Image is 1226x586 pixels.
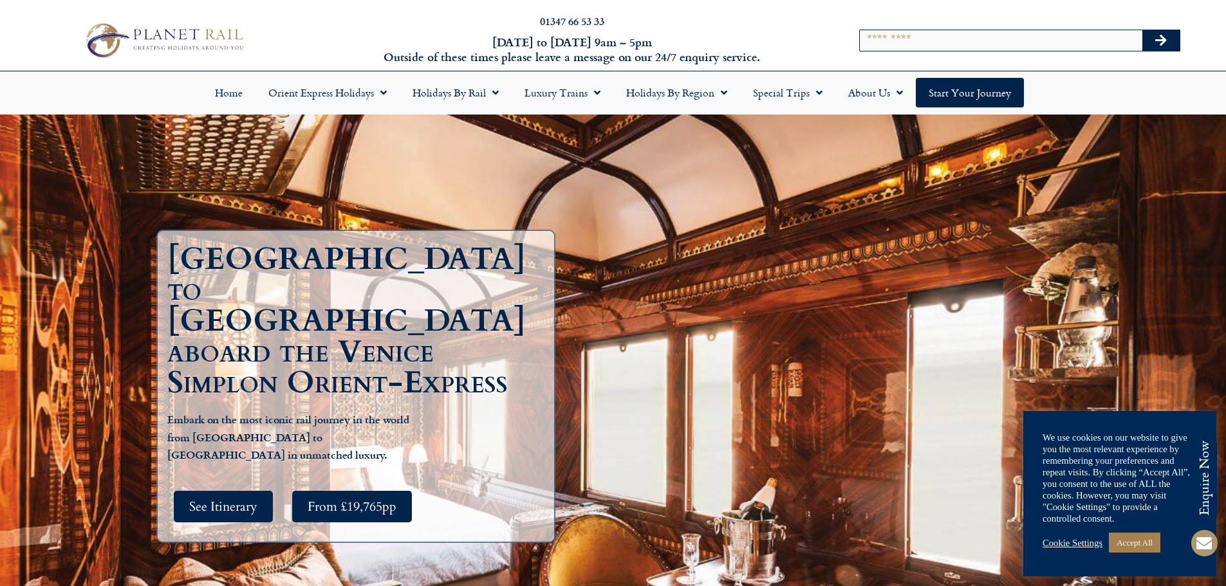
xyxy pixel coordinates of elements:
[6,78,1220,107] nav: Menu
[167,244,551,398] h1: [GEOGRAPHIC_DATA] to [GEOGRAPHIC_DATA] aboard the Venice Simplon Orient-Express
[1043,432,1197,524] div: We use cookies on our website to give you the most relevant experience by remembering your prefer...
[740,78,835,107] a: Special Trips
[1043,537,1102,549] a: Cookie Settings
[308,499,396,515] span: From £19,765pp
[189,499,257,515] span: See Itinerary
[613,78,740,107] a: Holidays by Region
[79,19,248,60] img: Planet Rail Train Holidays Logo
[330,35,814,65] h6: [DATE] to [DATE] 9am – 5pm Outside of these times please leave a message on our 24/7 enquiry serv...
[1109,533,1160,553] a: Accept All
[292,491,412,522] a: From £19,765pp
[916,78,1024,107] a: Start your Journey
[174,491,273,522] a: See Itinerary
[1142,30,1180,51] button: Search
[202,78,255,107] a: Home
[400,78,512,107] a: Holidays by Rail
[167,412,409,462] strong: Embark on the most iconic rail journey in the world from [GEOGRAPHIC_DATA] to [GEOGRAPHIC_DATA] i...
[540,14,604,28] a: 01347 66 53 33
[835,78,916,107] a: About Us
[255,78,400,107] a: Orient Express Holidays
[512,78,613,107] a: Luxury Trains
